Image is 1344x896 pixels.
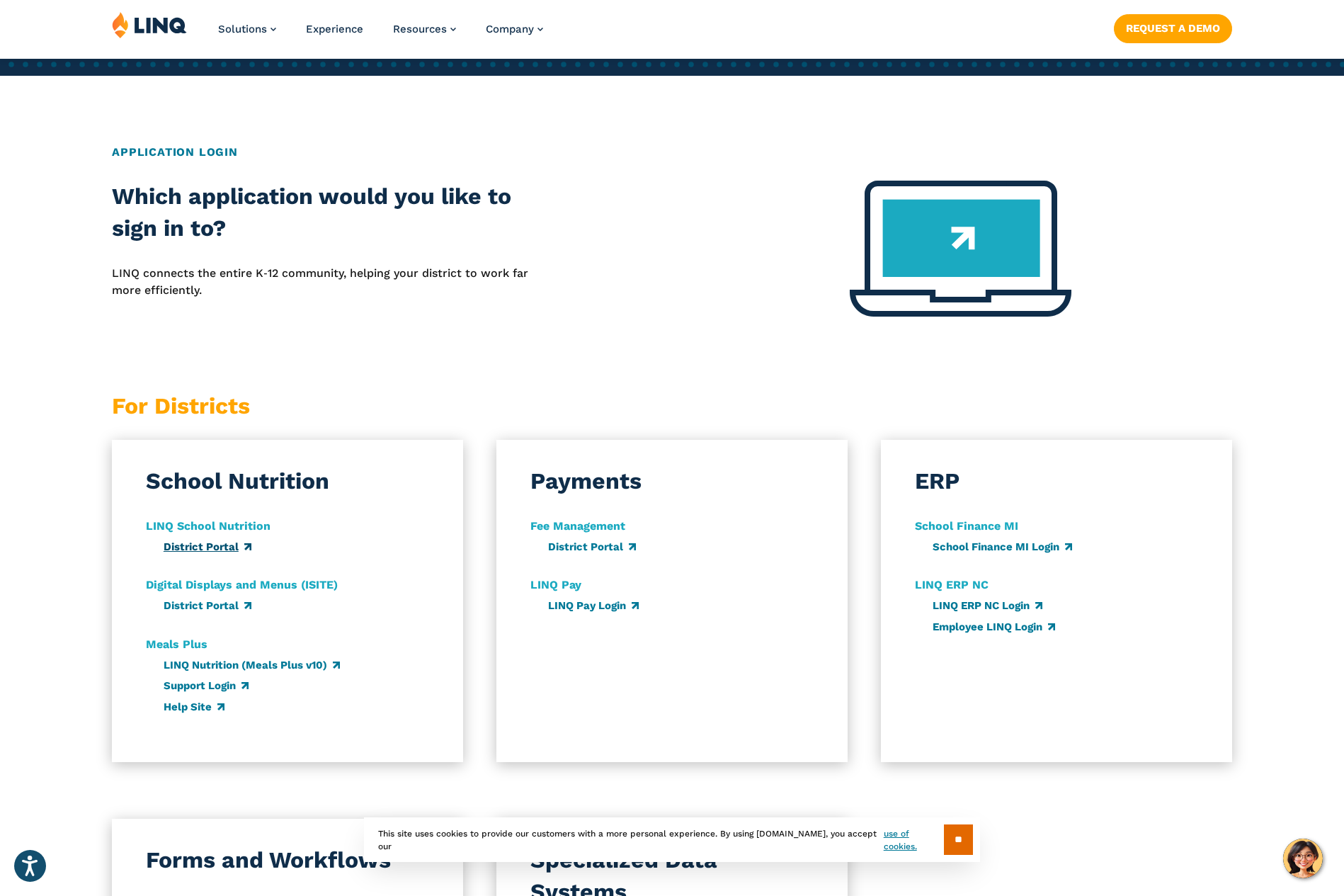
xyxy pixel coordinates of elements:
strong: Digital Displays and Menus (ISITE) [146,578,338,591]
a: Request a Demo [1114,14,1232,42]
a: Solutions [218,23,276,35]
a: LINQ Pay Login [548,599,639,612]
a: Employee LINQ Login [933,620,1055,633]
a: Support Login [164,679,249,692]
span: Company [486,23,534,35]
div: This site uses cookies to provide our customers with a more personal experience. By using [DOMAIN... [364,817,980,862]
span: Solutions [218,23,267,35]
h3: Payments [530,465,642,497]
h3: ERP [915,465,959,497]
a: Experience [306,23,363,35]
strong: Meals Plus [146,637,207,651]
a: District Portal [164,599,251,612]
h2: Application Login [112,144,1231,161]
strong: LINQ School Nutrition [146,519,270,533]
strong: LINQ ERP NC [915,578,989,591]
a: Resources [393,23,456,35]
span: Resources [393,23,447,35]
h3: For Districts [112,390,463,422]
strong: Fee Management [530,519,625,533]
a: LINQ ERP NC Login [933,599,1042,612]
a: Company [486,23,543,35]
p: LINQ connects the entire K‑12 community, helping your district to work far more efficiently. [112,265,559,300]
a: School Finance MI Login [933,540,1072,553]
strong: School Finance MI [915,519,1018,533]
a: Help Site [164,701,224,713]
strong: LINQ Pay [530,578,581,591]
a: District Portal [164,540,251,553]
h2: Which application would you like to sign in to? [112,181,559,245]
a: District Portal [548,540,636,553]
a: use of cookies. [884,827,944,853]
nav: Button Navigation [1114,11,1232,42]
button: Hello, have a question? Let’s chat. [1283,839,1323,878]
a: LINQ Nutrition (Meals Plus v10) [164,659,340,671]
img: LINQ | K‑12 Software [112,11,187,38]
nav: Primary Navigation [218,11,543,58]
h3: School Nutrition [146,465,329,497]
